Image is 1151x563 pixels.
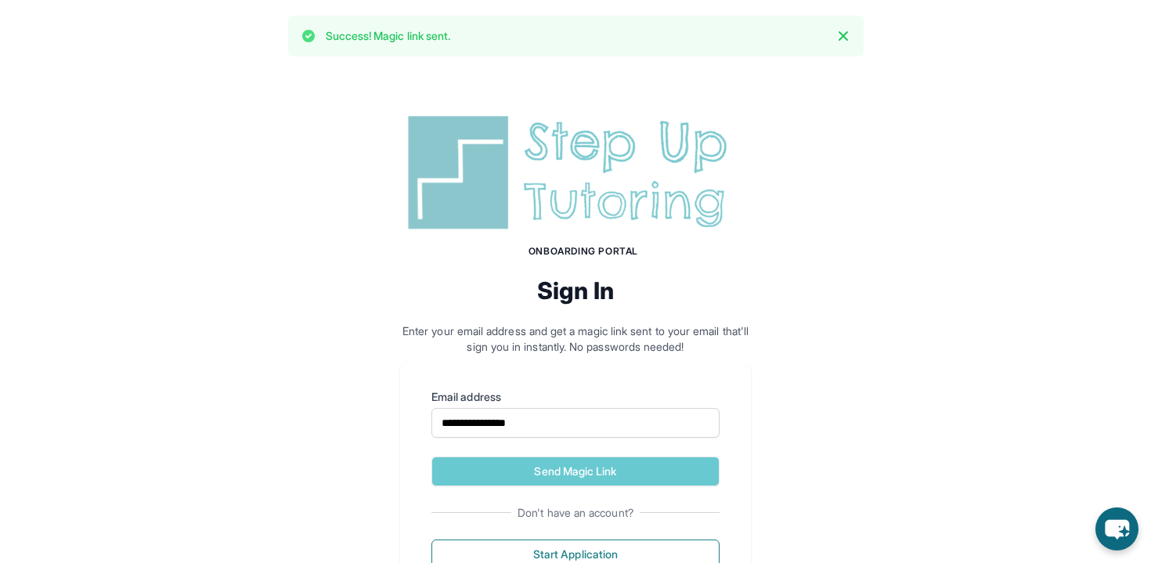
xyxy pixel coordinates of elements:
h2: Sign In [400,276,751,305]
button: chat-button [1095,507,1138,550]
img: Step Up Tutoring horizontal logo [400,110,751,236]
label: Email address [431,389,720,405]
p: Success! Magic link sent. [326,28,451,44]
span: Don't have an account? [511,505,640,521]
p: Enter your email address and get a magic link sent to your email that'll sign you in instantly. N... [400,323,751,355]
h1: Onboarding Portal [416,245,751,258]
button: Send Magic Link [431,457,720,486]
